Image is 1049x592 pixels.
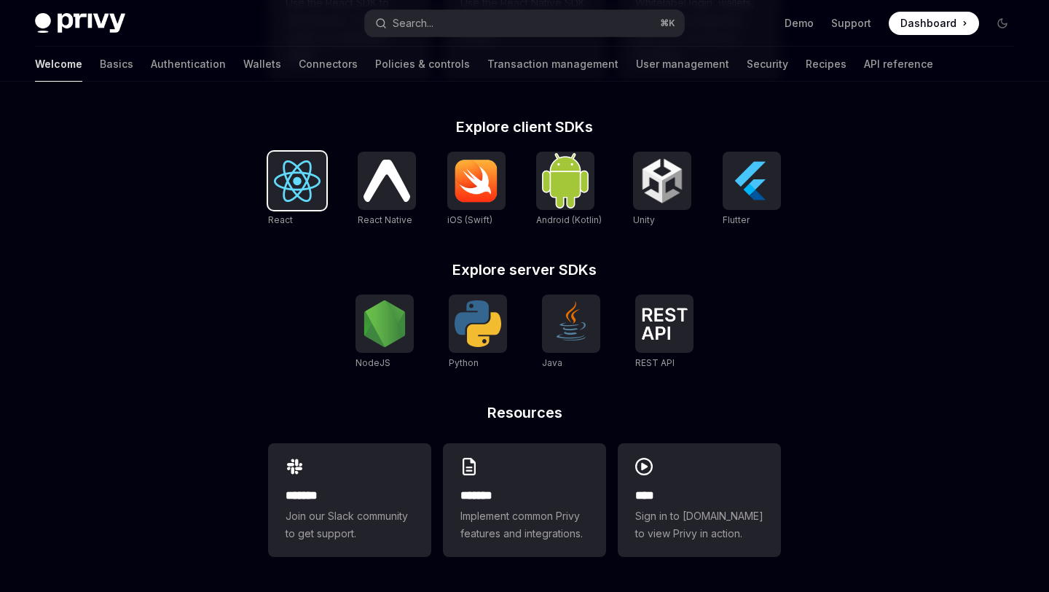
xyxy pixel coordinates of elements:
a: React NativeReact Native [358,152,416,227]
span: REST API [635,357,675,368]
a: Authentication [151,47,226,82]
span: Join our Slack community to get support. [286,507,414,542]
img: dark logo [35,13,125,34]
h2: Resources [268,405,781,420]
a: ReactReact [268,152,326,227]
a: UnityUnity [633,152,691,227]
span: Dashboard [900,16,956,31]
img: Android (Kotlin) [542,153,589,208]
img: REST API [641,308,688,340]
a: REST APIREST API [635,295,694,370]
span: Java [542,357,562,368]
img: iOS (Swift) [453,159,500,203]
a: JavaJava [542,295,600,370]
a: User management [636,47,729,82]
a: **** **Implement common Privy features and integrations. [443,443,606,557]
a: Demo [785,16,814,31]
a: API reference [864,47,933,82]
a: **** **Join our Slack community to get support. [268,443,431,557]
a: Policies & controls [375,47,470,82]
a: Security [747,47,788,82]
span: Python [449,357,479,368]
a: Android (Kotlin)Android (Kotlin) [536,152,602,227]
a: Support [831,16,871,31]
a: FlutterFlutter [723,152,781,227]
a: iOS (Swift)iOS (Swift) [447,152,506,227]
button: Search...⌘K [365,10,683,36]
div: Search... [393,15,433,32]
a: PythonPython [449,295,507,370]
a: Basics [100,47,133,82]
span: ⌘ K [660,17,675,29]
a: Transaction management [487,47,618,82]
h2: Explore server SDKs [268,262,781,277]
img: React [274,160,321,202]
span: React Native [358,214,412,225]
a: Welcome [35,47,82,82]
span: Android (Kotlin) [536,214,602,225]
span: Sign in to [DOMAIN_NAME] to view Privy in action. [635,507,763,542]
a: ****Sign in to [DOMAIN_NAME] to view Privy in action. [618,443,781,557]
img: Unity [639,157,685,204]
a: Wallets [243,47,281,82]
span: Unity [633,214,655,225]
a: Dashboard [889,12,979,35]
span: iOS (Swift) [447,214,492,225]
span: Flutter [723,214,750,225]
img: Java [548,300,594,347]
span: Implement common Privy features and integrations. [460,507,589,542]
img: Python [455,300,501,347]
button: Toggle dark mode [991,12,1014,35]
h2: Explore client SDKs [268,120,781,134]
a: Connectors [299,47,358,82]
span: NodeJS [355,357,390,368]
img: Flutter [728,157,775,204]
img: NodeJS [361,300,408,347]
a: Recipes [806,47,846,82]
img: React Native [364,160,410,201]
a: NodeJSNodeJS [355,295,414,370]
span: React [268,214,293,225]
